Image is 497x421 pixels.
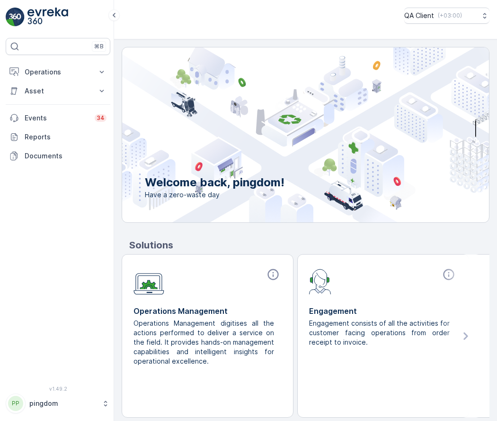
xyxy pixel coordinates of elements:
span: Have a zero-waste day [145,190,284,200]
img: module-icon [133,268,164,295]
button: Operations [6,63,110,82]
p: Reports [25,132,106,142]
p: Events [25,113,89,123]
p: Engagement consists of all the activities for customer facing operations from order receipt to in... [309,319,450,347]
span: v 1.49.2 [6,386,110,392]
p: Operations Management digitises all the actions performed to deliver a service on the field. It p... [133,319,274,366]
img: logo_light-DOdMpM7g.png [27,8,68,27]
p: Asset [25,86,91,96]
img: module-icon [309,268,331,294]
p: Engagement [309,305,457,317]
button: QA Client(+03:00) [404,8,489,24]
button: PPpingdom [6,394,110,413]
button: Asset [6,82,110,101]
p: QA Client [404,11,434,20]
p: Solutions [129,238,489,252]
p: pingdom [29,399,97,408]
p: Operations [25,67,91,77]
p: Documents [25,151,106,161]
img: city illustration [80,47,489,222]
p: ( +03:00 ) [438,12,462,19]
a: Events34 [6,109,110,128]
img: logo [6,8,25,27]
div: PP [8,396,23,411]
p: Welcome back, pingdom! [145,175,284,190]
a: Reports [6,128,110,146]
p: Operations Management [133,305,282,317]
p: ⌘B [94,43,104,50]
a: Documents [6,146,110,165]
p: 34 [97,114,105,122]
